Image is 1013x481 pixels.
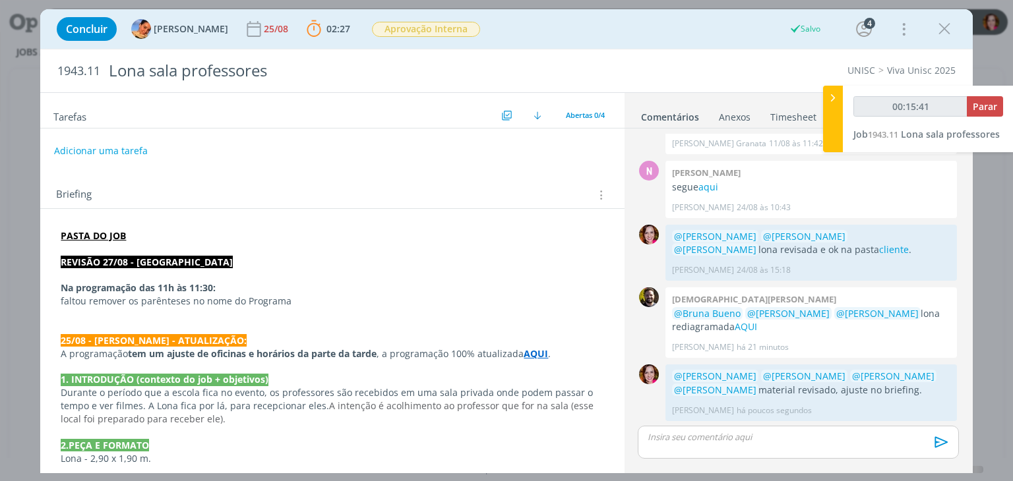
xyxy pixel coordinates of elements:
[672,167,741,179] b: [PERSON_NAME]
[566,110,605,120] span: Abertas 0/4
[672,230,950,257] p: lona revisada e ok na pasta .
[61,347,603,360] p: A programação , a programação 100% atualizada .
[672,264,734,276] p: [PERSON_NAME]
[53,107,86,123] span: Tarefas
[61,452,603,465] p: Lona - 2,90 x 1,90 m.
[868,128,898,140] span: 1943.11
[61,295,603,308] p: faltou remover os parênteses no nome do Programa
[524,347,548,360] a: AQUI
[326,22,350,35] span: 02:27
[66,24,107,34] span: Concluir
[769,138,823,150] span: 11/08 às 11:42
[672,307,950,334] p: lona rediagramada
[131,19,151,39] img: L
[61,373,268,385] strong: 1. INTRODUÇÃO (contexto do job + objetivos)
[672,202,734,213] p: [PERSON_NAME]
[789,23,820,35] div: Salvo
[852,370,935,382] span: @[PERSON_NAME]
[747,307,830,320] span: @[PERSON_NAME]
[737,264,791,276] span: 24/08 às 15:18
[61,439,149,451] strong: 2.PEÇA E FORMATO
[672,293,836,305] b: [DEMOGRAPHIC_DATA][PERSON_NAME]
[40,9,972,473] div: dialog
[372,22,480,37] span: Aprovação Interna
[847,64,875,76] a: UNISC
[53,139,148,163] button: Adicionar uma tarefa
[836,307,919,320] span: @[PERSON_NAME]
[674,230,756,242] span: @[PERSON_NAME]
[639,287,659,307] img: C
[973,100,997,113] span: Parar
[61,229,126,242] a: PASTA DO JOB
[640,105,700,124] a: Comentários
[61,399,596,425] span: A intenção é acolhimento ao professor que for na sala (esse local foi preparado para receber ele).
[639,161,659,181] div: N
[534,111,541,119] img: arrow-down.svg
[674,243,756,256] span: @[PERSON_NAME]
[674,307,741,320] span: @Bruna Bueno
[901,128,1000,140] span: Lona sala professores
[672,341,734,353] p: [PERSON_NAME]
[887,64,956,76] a: Viva Unisc 2025
[735,320,757,333] a: AQUI
[674,370,756,382] span: @[PERSON_NAME]
[264,24,291,34] div: 25/08
[103,55,576,87] div: Lona sala professores
[371,21,481,38] button: Aprovação Interna
[672,181,950,194] p: segue
[967,96,1003,117] button: Parar
[303,18,353,40] button: 02:27
[864,18,875,29] div: 4
[639,364,659,384] img: B
[61,256,233,268] strong: REVISÃO 27/08 - [GEOGRAPHIC_DATA]
[128,347,377,360] strong: tem um ajuste de oficinas e horários da parte da tarde
[737,202,791,213] span: 24/08 às 10:43
[57,17,117,41] button: Concluir
[763,370,845,382] span: @[PERSON_NAME]
[639,225,659,244] img: B
[56,186,92,204] span: Briefing
[719,111,751,124] div: Anexos
[61,281,216,294] strong: Na programação das 11h às 11:30:
[672,370,950,397] p: material revisado, ajuste no briefing.
[154,24,228,34] span: [PERSON_NAME]
[853,128,1000,140] a: Job1943.11Lona sala professores
[674,383,756,396] span: @[PERSON_NAME]
[770,105,817,124] a: Timesheet
[879,243,909,256] a: cliente
[737,341,789,353] span: há 21 minutos
[763,230,845,242] span: @[PERSON_NAME]
[672,138,766,150] p: [PERSON_NAME] Granata
[737,405,812,416] span: há poucos segundos
[57,64,100,78] span: 1943.11
[131,19,228,39] button: L[PERSON_NAME]
[672,405,734,416] p: [PERSON_NAME]
[698,181,718,193] a: aqui
[61,334,247,347] strong: 25/08 - [PERSON_NAME] - ATUALIZAÇÃO:
[61,386,603,426] p: Durante o período que a escola fica no evento, os professores são recebidos em uma sala privada o...
[853,18,875,40] button: 4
